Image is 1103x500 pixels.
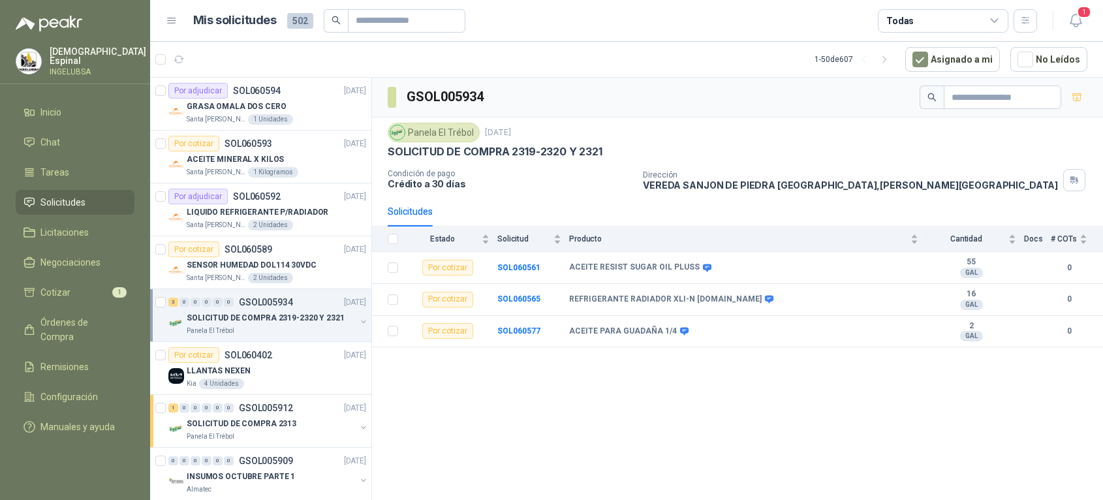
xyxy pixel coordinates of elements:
button: 1 [1064,9,1087,33]
b: 0 [1051,262,1087,274]
a: Remisiones [16,354,134,379]
div: GAL [960,300,983,310]
span: Solicitud [497,234,551,243]
span: 502 [287,13,313,29]
p: GSOL005934 [239,298,293,307]
img: Company Logo [168,474,184,490]
a: 3 0 0 0 0 0 GSOL005934[DATE] Company LogoSOLICITUD DE COMPRA 2319-2320 Y 2321Panela El Trébol [168,294,369,336]
img: Logo peakr [16,16,82,31]
a: Configuración [16,384,134,409]
div: 0 [213,298,223,307]
p: Santa [PERSON_NAME] [187,114,245,125]
img: Company Logo [168,104,184,119]
img: Company Logo [168,421,184,437]
p: LLANTAS NEXEN [187,365,250,377]
th: # COTs [1051,227,1103,252]
a: SOL060561 [497,263,540,272]
p: Santa [PERSON_NAME] [187,220,245,230]
b: SOL060565 [497,294,540,304]
a: Cotizar1 [16,280,134,305]
div: 0 [168,456,178,465]
a: 0 0 0 0 0 0 GSOL005909[DATE] Company LogoINSUMOS OCTUBRE PARTE 1Almatec [168,453,369,495]
img: Company Logo [168,262,184,278]
a: Órdenes de Compra [16,310,134,349]
div: Por cotizar [422,260,473,275]
div: Por adjudicar [168,83,228,99]
p: SENSOR HUMEDAD DOL114 30VDC [187,259,317,272]
span: Inicio [40,105,61,119]
span: Estado [406,234,479,243]
a: Por cotizarSOL060593[DATE] Company LogoACEITE MINERAL X KILOSSanta [PERSON_NAME]1 Kilogramos [150,131,371,183]
p: SOLICITUD DE COMPRA 2319-2320 Y 2321 [388,145,602,159]
div: 0 [191,298,200,307]
div: 0 [191,456,200,465]
div: 0 [224,403,234,413]
a: Por adjudicarSOL060594[DATE] Company LogoGRASA OMALA DOS CEROSanta [PERSON_NAME]1 Unidades [150,78,371,131]
p: SOLICITUD DE COMPRA 2319-2320 Y 2321 [187,312,345,324]
span: Producto [569,234,908,243]
div: Por cotizar [168,136,219,151]
span: Solicitudes [40,195,85,210]
p: Panela El Trébol [187,431,234,442]
img: Company Logo [168,157,184,172]
span: Remisiones [40,360,89,374]
img: Company Logo [390,125,405,140]
img: Company Logo [168,368,184,384]
p: [DATE] [344,296,366,309]
span: 1 [1077,6,1091,18]
a: Inicio [16,100,134,125]
div: 4 Unidades [199,379,244,389]
b: 0 [1051,325,1087,337]
div: 0 [202,298,211,307]
div: Por adjudicar [168,189,228,204]
div: 1 [168,403,178,413]
p: LIQUIDO REFRIGERANTE P/RADIADOR [187,206,328,219]
img: Company Logo [16,49,41,74]
th: Solicitud [497,227,569,252]
div: 1 - 50 de 607 [815,49,895,70]
th: Docs [1024,227,1051,252]
b: REFRIGERANTE RADIADOR XLI-N [DOMAIN_NAME] [569,294,762,305]
button: Asignado a mi [905,47,1000,72]
button: No Leídos [1010,47,1087,72]
a: Por cotizarSOL060589[DATE] Company LogoSENSOR HUMEDAD DOL114 30VDCSanta [PERSON_NAME]2 Unidades [150,236,371,289]
span: Cantidad [926,234,1006,243]
p: INGELUBSA [50,68,146,76]
div: 0 [179,403,189,413]
p: GSOL005912 [239,403,293,413]
div: 3 [168,298,178,307]
p: Kia [187,379,196,389]
span: 1 [112,287,127,298]
div: 2 Unidades [248,273,293,283]
p: SOL060402 [225,351,272,360]
div: 0 [191,403,200,413]
div: Panela El Trébol [388,123,480,142]
b: ACEITE RESIST SUGAR OIL PLUSS [569,262,700,273]
b: 0 [1051,293,1087,305]
div: 2 Unidades [248,220,293,230]
span: # COTs [1051,234,1077,243]
div: 0 [179,456,189,465]
p: SOL060592 [233,192,281,201]
div: 1 Unidades [248,114,293,125]
div: GAL [960,268,983,278]
div: Por cotizar [422,323,473,339]
a: Licitaciones [16,220,134,245]
b: ACEITE PARA GUADAÑA 1/4 [569,326,677,337]
p: Dirección [643,170,1058,180]
p: [DATE] [344,402,366,414]
p: [DATE] [344,349,366,362]
p: SOL060589 [225,245,272,254]
a: Negociaciones [16,250,134,275]
p: Crédito a 30 días [388,178,632,189]
div: Por cotizar [168,347,219,363]
span: Manuales y ayuda [40,420,115,434]
div: Todas [886,14,914,28]
a: Tareas [16,160,134,185]
img: Company Logo [168,315,184,331]
a: 1 0 0 0 0 0 GSOL005912[DATE] Company LogoSOLICITUD DE COMPRA 2313Panela El Trébol [168,400,369,442]
div: GAL [960,331,983,341]
a: Manuales y ayuda [16,414,134,439]
b: 2 [926,321,1016,332]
